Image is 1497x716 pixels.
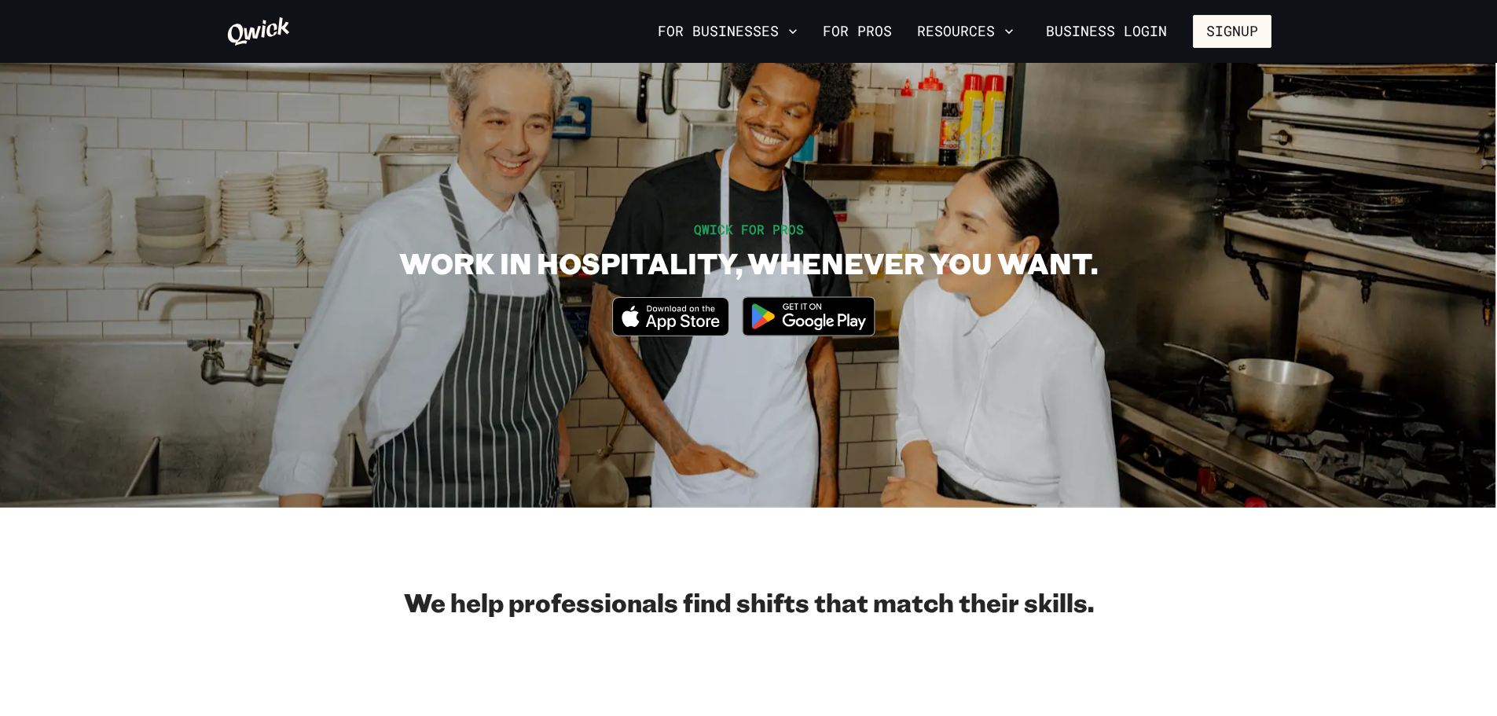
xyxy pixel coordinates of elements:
button: Resources [911,18,1020,45]
button: Signup [1193,15,1271,48]
a: Business Login [1033,15,1180,48]
h1: WORK IN HOSPITALITY, WHENEVER YOU WANT. [399,245,1098,281]
img: Get it on Google Play [732,287,885,346]
span: QWICK FOR PROS [694,221,804,237]
h2: We help professionals find shifts that match their skills. [226,586,1271,618]
a: Download on the App Store [612,323,730,340]
button: For Businesses [651,18,804,45]
a: For Pros [816,18,898,45]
